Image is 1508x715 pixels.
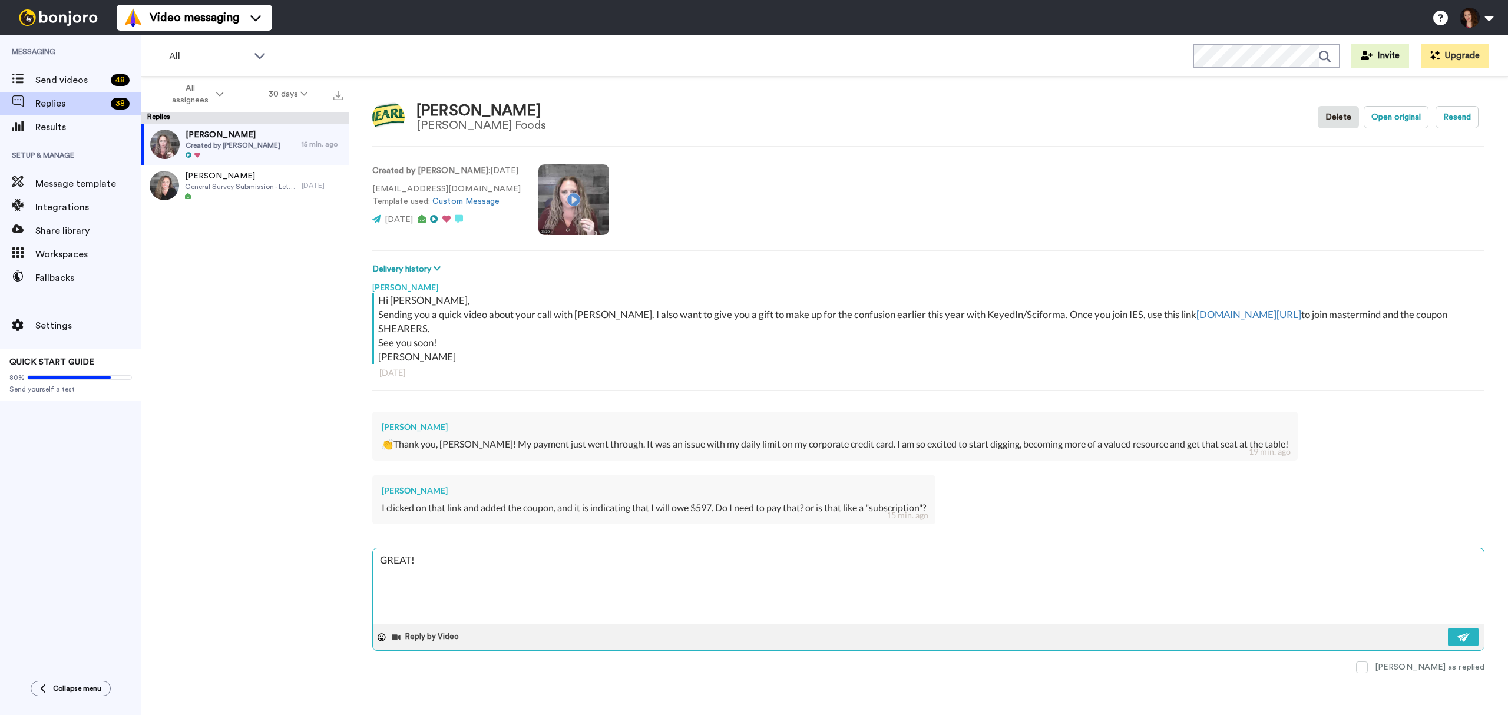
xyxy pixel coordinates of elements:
span: Send videos [35,73,106,87]
div: [PERSON_NAME] [382,421,1288,433]
span: [DATE] [385,216,413,224]
span: All assignees [166,82,214,106]
div: [PERSON_NAME] as replied [1375,661,1484,673]
img: bj-logo-header-white.svg [14,9,102,26]
div: 👏Thank you, [PERSON_NAME]! My payment just went through. It was an issue with my daily limit on m... [382,438,1288,451]
div: [PERSON_NAME] Foods [416,119,546,132]
strong: Created by [PERSON_NAME] [372,167,488,175]
div: [DATE] [379,367,1477,379]
span: Share library [35,224,141,238]
img: vm-color.svg [124,8,143,27]
button: Open original [1364,106,1428,128]
button: Reply by Video [391,628,462,646]
span: Video messaging [150,9,239,26]
span: Workspaces [35,247,141,261]
span: Integrations [35,200,141,214]
div: 38 [111,98,130,110]
div: I clicked on that link and added the coupon, and it is indicating that I will owe $597. Do I need... [382,501,926,515]
span: Message template [35,177,141,191]
img: send-white.svg [1457,633,1470,642]
span: QUICK START GUIDE [9,358,94,366]
div: 19 min. ago [1249,446,1291,458]
span: General Survey Submission - Lets Help!! [185,182,296,191]
span: Fallbacks [35,271,141,285]
div: [PERSON_NAME] [416,102,546,120]
img: 4fb369e6-0856-48e2-bde8-97e2558a6980-thumb.jpg [150,171,179,200]
img: export.svg [333,91,343,100]
button: Delete [1318,106,1359,128]
span: 80% [9,373,25,382]
button: 30 days [246,84,330,105]
button: Invite [1351,44,1409,68]
img: Image of Kelly Clifford [372,101,405,134]
div: [PERSON_NAME] [382,485,926,496]
a: Custom Message [432,197,500,206]
div: 15 min. ago [887,509,928,521]
button: Collapse menu [31,681,111,696]
button: All assignees [144,78,246,111]
span: Settings [35,319,141,333]
a: [PERSON_NAME]Created by [PERSON_NAME]15 min. ago [141,124,349,165]
span: Results [35,120,141,134]
div: 15 min. ago [302,140,343,149]
span: [PERSON_NAME] [186,129,280,141]
div: [PERSON_NAME] [372,276,1484,293]
div: Hi [PERSON_NAME], Sending you a quick video about your call with [PERSON_NAME]. I also want to gi... [378,293,1481,364]
span: Created by [PERSON_NAME] [186,141,280,150]
div: [DATE] [302,181,343,190]
button: Export all results that match these filters now. [330,85,346,103]
button: Delivery history [372,263,444,276]
p: [EMAIL_ADDRESS][DOMAIN_NAME] Template used: [372,183,521,208]
span: [PERSON_NAME] [185,170,296,182]
div: 48 [111,74,130,86]
span: All [169,49,248,64]
div: Replies [141,112,349,124]
span: Replies [35,97,106,111]
span: Collapse menu [53,684,101,693]
img: 953a7851-1a47-48f2-9905-2ef41091b0cb-thumb.jpg [150,130,180,159]
a: [DOMAIN_NAME][URL] [1196,308,1301,320]
p: : [DATE] [372,165,521,177]
button: Upgrade [1421,44,1489,68]
span: Send yourself a test [9,385,132,394]
textarea: GREAT! [373,548,1484,624]
button: Resend [1436,106,1479,128]
a: [PERSON_NAME]General Survey Submission - Lets Help!![DATE] [141,165,349,206]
